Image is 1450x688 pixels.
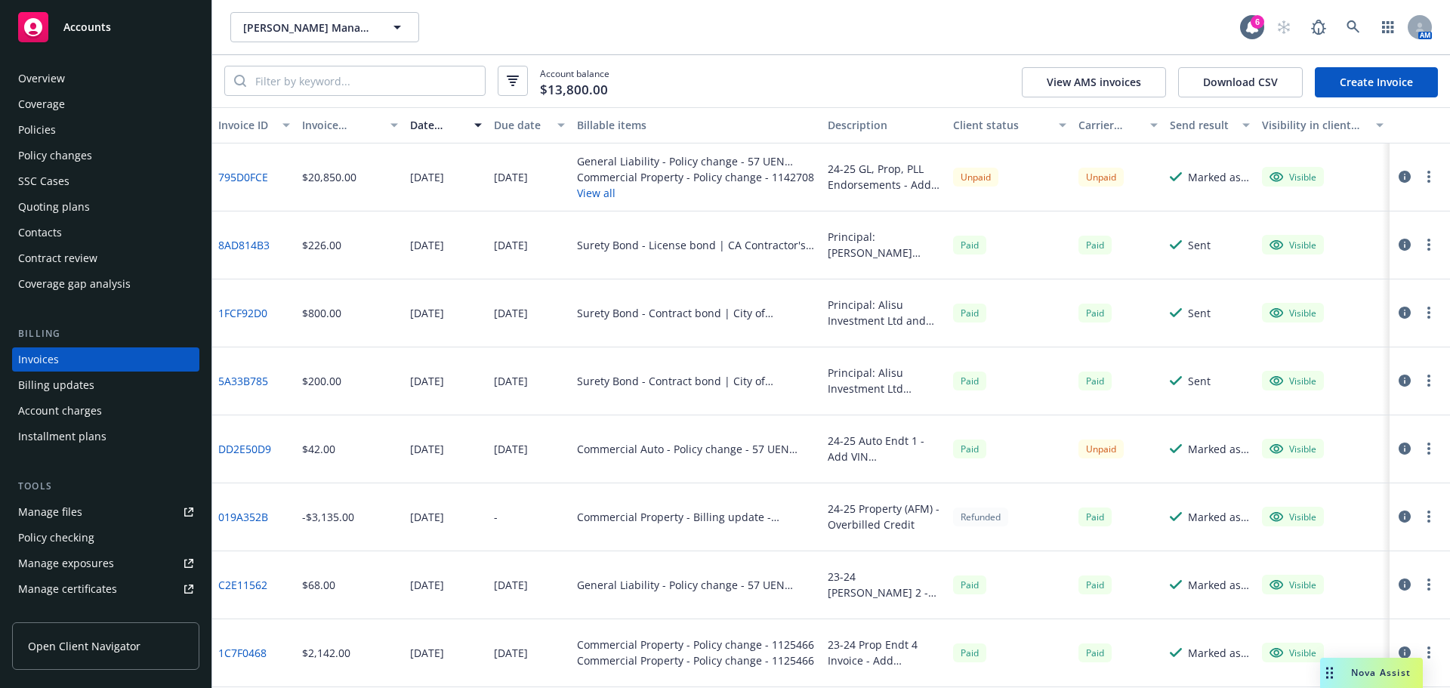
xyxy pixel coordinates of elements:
div: Tools [12,479,199,494]
div: [DATE] [494,169,528,185]
div: [DATE] [410,577,444,593]
div: [DATE] [494,373,528,389]
div: Refunded [953,508,1008,526]
a: Start snowing [1269,12,1299,42]
div: Visible [1270,510,1316,523]
a: 1C7F0468 [218,645,267,661]
div: Principal: Alisu Investment Ltd Obligee: City of [PERSON_NAME] Amount: $40,000.00 Renewal Premium... [828,365,941,396]
div: Overview [18,66,65,91]
div: Paid [1078,236,1112,255]
span: Account balance [540,67,609,95]
div: Unpaid [953,168,998,187]
div: 23-24 Prop Endt 4 Invoice - Add [STREET_ADDRESS], Remove [STREET_ADDRESS] [828,637,941,668]
div: - [494,509,498,525]
div: Paid [953,575,986,594]
div: Commercial Property - Billing update - 1142708 [577,509,816,525]
div: Paid [953,304,986,322]
div: Visible [1270,170,1316,184]
div: [DATE] [494,237,528,253]
span: Manage exposures [12,551,199,575]
a: Manage files [12,500,199,524]
div: Billing updates [18,373,94,397]
div: Drag to move [1320,658,1339,688]
div: -$3,135.00 [302,509,354,525]
div: Coverage [18,92,65,116]
button: Invoice amount [296,107,405,143]
div: Visible [1270,578,1316,591]
div: [DATE] [410,373,444,389]
a: Create Invoice [1315,67,1438,97]
div: Commercial Property - Policy change - 1142708 [577,169,816,185]
span: Paid [1078,508,1112,526]
button: Due date [488,107,572,143]
div: Unpaid [1078,168,1124,187]
div: $226.00 [302,237,341,253]
a: C2E11562 [218,577,267,593]
div: [DATE] [410,305,444,321]
button: Nova Assist [1320,658,1423,688]
div: [DATE] [410,509,444,525]
div: Visible [1270,646,1316,659]
div: Contacts [18,221,62,245]
div: Due date [494,117,549,133]
button: View AMS invoices [1022,67,1166,97]
button: Invoice ID [212,107,296,143]
div: Paid [1078,643,1112,662]
div: Visible [1270,374,1316,387]
div: Paid [1078,304,1112,322]
a: Contract review [12,246,199,270]
div: Marked as sent [1188,441,1250,457]
div: Manage files [18,500,82,524]
div: Manage certificates [18,577,117,601]
div: 24-25 Auto Endt 1 - Add VIN [US_VEHICLE_IDENTIFICATION_NUMBER] [828,433,941,464]
div: Commercial Auto - Policy change - 57 UEN BE1338 [577,441,816,457]
div: Commercial Property - Policy change - 1125466 [577,653,814,668]
button: Send result [1164,107,1256,143]
div: Quoting plans [18,195,90,219]
div: Client status [953,117,1050,133]
div: General Liability - Policy change - 57 UEN BA5MC1 [577,577,816,593]
div: Paid [1078,575,1112,594]
div: [DATE] [410,237,444,253]
div: Invoices [18,347,59,372]
span: Paid [953,372,986,390]
a: Policies [12,118,199,142]
div: Billable items [577,117,816,133]
svg: Search [234,75,246,87]
a: Manage claims [12,603,199,627]
span: [PERSON_NAME] Management Company [243,20,374,35]
div: $68.00 [302,577,335,593]
a: 019A352B [218,509,268,525]
a: Coverage [12,92,199,116]
div: Principal: [PERSON_NAME] Management Company Obligee: State of CA Bond Amount: $25,000 CA Contract... [828,229,941,261]
button: Client status [947,107,1072,143]
div: 23-24 [PERSON_NAME] 2 - Adding 7200 Buckeye Phoenix eff [DATE] [828,569,941,600]
a: Quoting plans [12,195,199,219]
a: 8AD814B3 [218,237,270,253]
div: 24-25 Property (AFM) - Overbilled Credit [828,501,941,532]
div: Paid [953,440,986,458]
div: Marked as sent [1188,577,1250,593]
div: [DATE] [410,441,444,457]
div: [DATE] [494,577,528,593]
div: [DATE] [494,441,528,457]
div: Surety Bond - Contract bond | City of [PERSON_NAME] - 39K000435 [577,373,816,389]
input: Filter by keyword... [246,66,485,95]
div: [DATE] [494,645,528,661]
button: Date issued [404,107,488,143]
div: Invoice amount [302,117,382,133]
div: [DATE] [410,169,444,185]
div: [DATE] [410,645,444,661]
a: Coverage gap analysis [12,272,199,296]
div: Sent [1188,305,1211,321]
div: Visibility in client dash [1262,117,1367,133]
div: Surety Bond - License bond | CA Contractor's License Bond - 0418763-18 [577,237,816,253]
div: 6 [1251,15,1264,29]
div: Policy changes [18,143,92,168]
div: Contract review [18,246,97,270]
